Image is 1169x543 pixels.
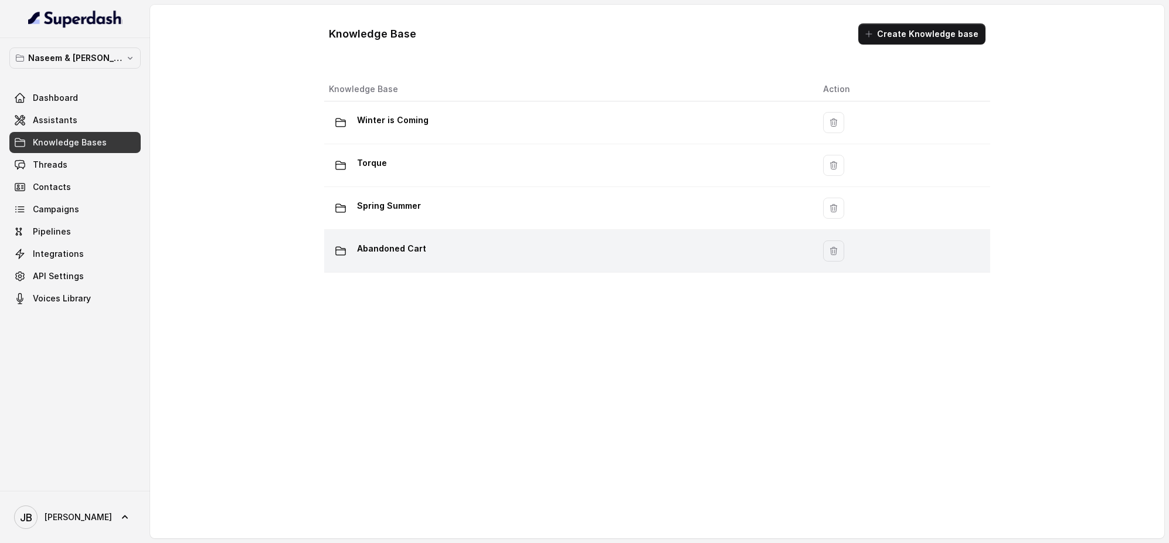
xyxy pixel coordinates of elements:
[33,226,71,237] span: Pipelines
[33,114,77,126] span: Assistants
[858,23,986,45] button: Create Knowledge base
[9,266,141,287] a: API Settings
[814,77,990,101] th: Action
[33,92,78,104] span: Dashboard
[45,511,112,523] span: [PERSON_NAME]
[33,293,91,304] span: Voices Library
[357,154,387,172] p: Torque
[9,221,141,242] a: Pipelines
[357,239,426,258] p: Abandoned Cart
[33,270,84,282] span: API Settings
[33,203,79,215] span: Campaigns
[9,501,141,534] a: [PERSON_NAME]
[9,199,141,220] a: Campaigns
[28,51,122,65] p: Naseem & [PERSON_NAME]
[20,511,32,524] text: JB
[33,137,107,148] span: Knowledge Bases
[329,25,416,43] h1: Knowledge Base
[9,177,141,198] a: Contacts
[9,87,141,108] a: Dashboard
[33,248,84,260] span: Integrations
[357,111,429,130] p: Winter is Coming
[33,159,67,171] span: Threads
[9,110,141,131] a: Assistants
[9,47,141,69] button: Naseem & [PERSON_NAME]
[33,181,71,193] span: Contacts
[9,243,141,264] a: Integrations
[9,132,141,153] a: Knowledge Bases
[9,288,141,309] a: Voices Library
[357,196,421,215] p: Spring Summer
[324,77,814,101] th: Knowledge Base
[28,9,123,28] img: light.svg
[9,154,141,175] a: Threads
